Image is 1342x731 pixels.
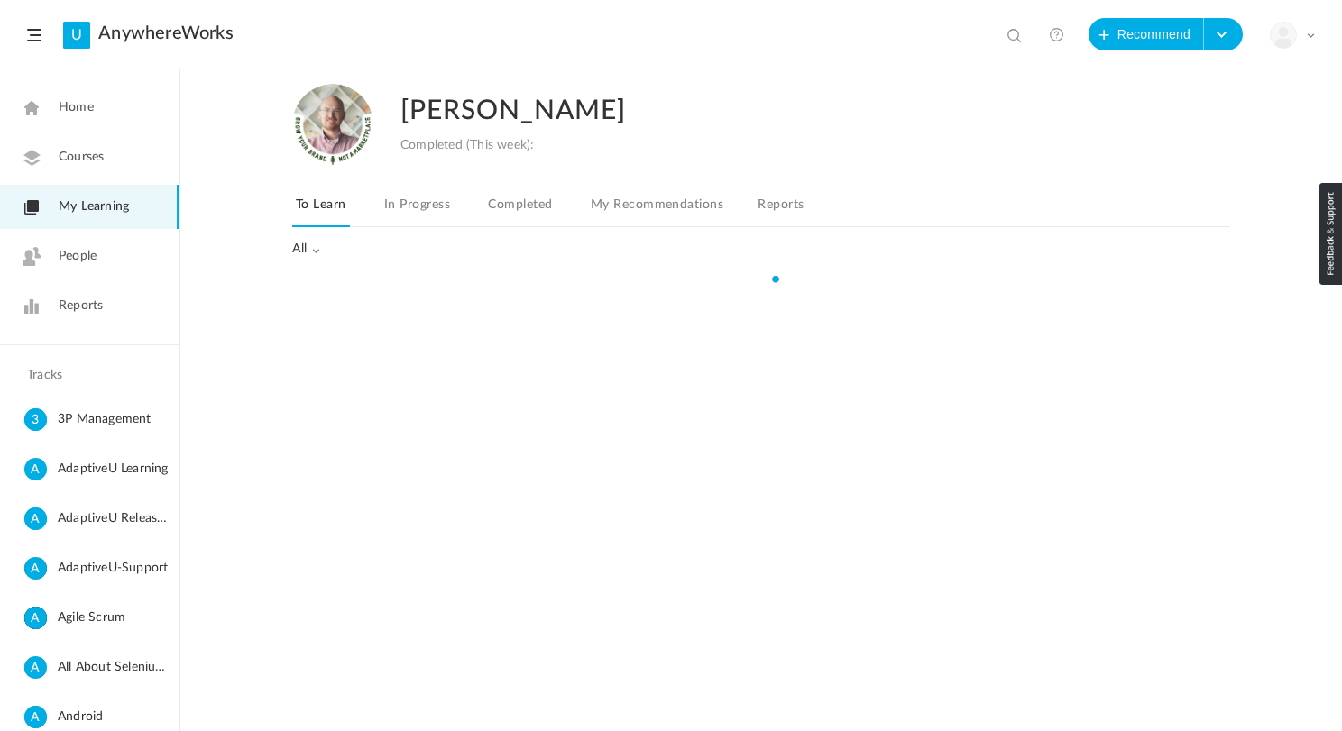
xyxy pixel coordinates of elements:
[24,557,47,581] cite: A
[400,84,1151,138] h2: [PERSON_NAME]
[58,507,172,530] span: AdaptiveU Release Details
[24,408,47,433] cite: 3
[1319,183,1342,285] img: loop_feedback_btn.png
[292,84,373,165] img: julia-s-version-gybnm-profile-picture-frame-2024-template-16.png
[58,458,172,480] span: AdaptiveU Learning
[24,706,47,730] cite: A
[24,507,47,532] cite: A
[58,706,172,728] span: Android
[58,557,172,580] span: AdaptiveU-Support
[292,193,350,227] a: To Learn
[58,656,172,679] span: All About Selenium Testing
[58,408,172,431] span: 3P Management
[1089,18,1204,50] button: Recommend
[59,197,129,216] span: My Learning
[292,242,321,257] span: All
[59,98,94,117] span: Home
[59,247,97,266] span: People
[63,22,90,49] a: U
[24,458,47,482] cite: A
[1271,23,1296,48] img: user-image.png
[24,656,47,681] cite: A
[27,368,148,383] h4: Tracks
[59,148,104,167] span: Courses
[400,138,534,153] div: Completed (This week):
[484,193,556,227] a: Completed
[98,23,234,44] a: AnywhereWorks
[381,193,454,227] a: In Progress
[24,607,47,631] cite: A
[58,607,172,629] span: Agile Scrum
[754,193,807,227] a: Reports
[587,193,727,227] a: My Recommendations
[59,297,103,315] span: Reports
